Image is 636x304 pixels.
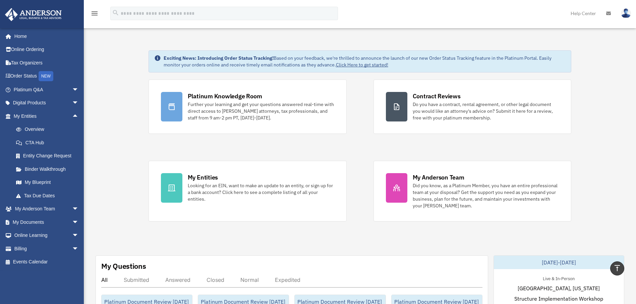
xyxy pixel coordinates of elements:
[5,229,89,242] a: Online Learningarrow_drop_down
[240,276,259,283] div: Normal
[72,229,85,243] span: arrow_drop_down
[188,173,218,182] div: My Entities
[413,173,464,182] div: My Anderson Team
[5,96,89,110] a: Digital Productsarrow_drop_down
[101,261,146,271] div: My Questions
[188,182,334,202] div: Looking for an EIN, want to make an update to an entity, or sign up for a bank account? Click her...
[9,162,89,176] a: Binder Walkthrough
[164,55,274,61] strong: Exciting News: Introducing Order Status Tracking!
[5,30,85,43] a: Home
[101,276,108,283] div: All
[124,276,149,283] div: Submitted
[112,9,119,16] i: search
[5,69,89,83] a: Order StatusNEW
[5,83,89,96] a: Platinum Q&Aarrow_drop_down
[39,71,53,81] div: NEW
[5,56,89,69] a: Tax Organizers
[373,161,572,221] a: My Anderson Team Did you know, as a Platinum Member, you have an entire professional team at your...
[149,80,347,134] a: Platinum Knowledge Room Further your learning and get your questions answered real-time with dire...
[72,83,85,97] span: arrow_drop_down
[5,215,89,229] a: My Documentsarrow_drop_down
[72,96,85,110] span: arrow_drop_down
[149,161,347,221] a: My Entities Looking for an EIN, want to make an update to an entity, or sign up for a bank accoun...
[72,202,85,216] span: arrow_drop_down
[72,242,85,256] span: arrow_drop_down
[518,284,600,292] span: [GEOGRAPHIC_DATA], [US_STATE]
[5,43,89,56] a: Online Ordering
[9,136,89,149] a: CTA Hub
[413,92,461,100] div: Contract Reviews
[164,55,566,68] div: Based on your feedback, we're thrilled to announce the launch of our new Order Status Tracking fe...
[373,80,572,134] a: Contract Reviews Do you have a contract, rental agreement, or other legal document you would like...
[610,261,624,275] a: vertical_align_top
[494,256,624,269] div: [DATE]-[DATE]
[188,101,334,121] div: Further your learning and get your questions answered real-time with direct access to [PERSON_NAM...
[613,264,621,272] i: vertical_align_top
[514,295,603,303] span: Structure Implementation Workshop
[5,242,89,255] a: Billingarrow_drop_down
[9,176,89,189] a: My Blueprint
[9,149,89,163] a: Entity Change Request
[5,202,89,216] a: My Anderson Teamarrow_drop_down
[413,101,559,121] div: Do you have a contract, rental agreement, or other legal document you would like an attorney's ad...
[72,109,85,123] span: arrow_drop_up
[165,276,190,283] div: Answered
[9,123,89,136] a: Overview
[537,274,580,282] div: Live & In-Person
[5,255,89,269] a: Events Calendar
[207,276,224,283] div: Closed
[188,92,262,100] div: Platinum Knowledge Room
[91,9,99,17] i: menu
[275,276,300,283] div: Expedited
[72,215,85,229] span: arrow_drop_down
[9,189,89,202] a: Tax Due Dates
[5,109,89,123] a: My Entitiesarrow_drop_up
[413,182,559,209] div: Did you know, as a Platinum Member, you have an entire professional team at your disposal? Get th...
[3,8,64,21] img: Anderson Advisors Platinum Portal
[336,62,388,68] a: Click Here to get started!
[91,12,99,17] a: menu
[621,8,631,18] img: User Pic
